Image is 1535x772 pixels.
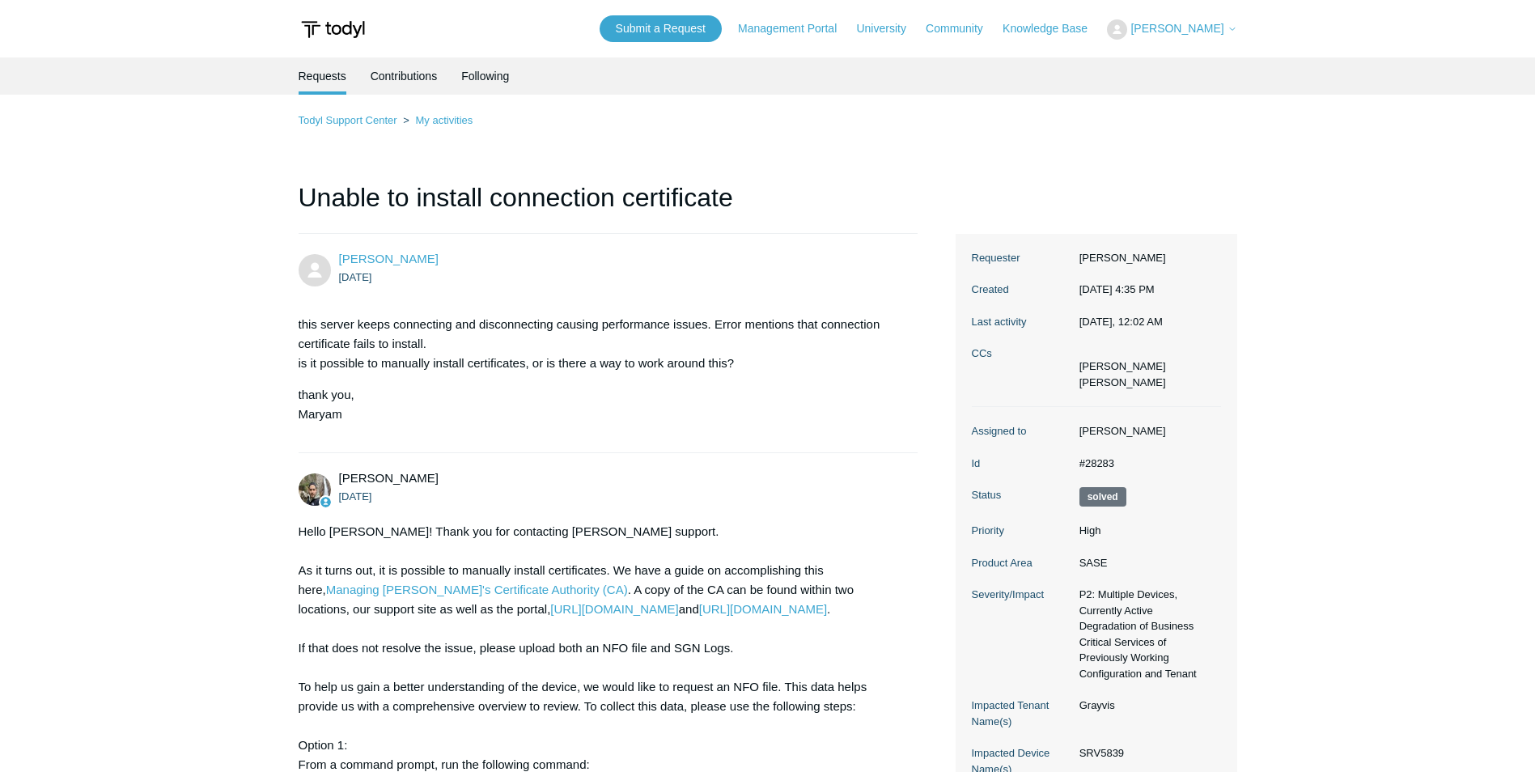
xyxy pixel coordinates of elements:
[339,252,439,265] span: Maryam Amiri
[339,490,372,503] time: 09/22/2025, 17:02
[1003,20,1104,37] a: Knowledge Base
[972,523,1071,539] dt: Priority
[972,487,1071,503] dt: Status
[972,282,1071,298] dt: Created
[339,271,372,283] time: 09/22/2025, 16:35
[1079,487,1126,507] span: This request has been solved
[339,471,439,485] span: Michael Tjader
[299,385,902,424] p: thank you, Maryam
[1071,423,1221,439] dd: [PERSON_NAME]
[972,314,1071,330] dt: Last activity
[1079,283,1155,295] time: 09/22/2025, 16:35
[1071,698,1221,714] dd: Grayvis
[699,602,827,616] a: [URL][DOMAIN_NAME]
[1071,456,1221,472] dd: #28283
[1071,745,1221,761] dd: SRV5839
[972,423,1071,439] dt: Assigned to
[1071,523,1221,539] dd: High
[972,346,1071,362] dt: CCs
[299,15,367,45] img: Todyl Support Center Help Center home page
[400,114,473,126] li: My activities
[371,57,438,95] a: Contributions
[972,698,1071,729] dt: Impacted Tenant Name(s)
[1071,250,1221,266] dd: [PERSON_NAME]
[856,20,922,37] a: University
[1079,316,1163,328] time: 10/02/2025, 00:02
[972,456,1071,472] dt: Id
[600,15,722,42] a: Submit a Request
[1071,555,1221,571] dd: SASE
[299,114,401,126] li: Todyl Support Center
[550,602,678,616] a: [URL][DOMAIN_NAME]
[1130,22,1223,35] span: [PERSON_NAME]
[972,555,1071,571] dt: Product Area
[299,178,918,234] h1: Unable to install connection certificate
[738,20,853,37] a: Management Portal
[1107,19,1236,40] button: [PERSON_NAME]
[972,587,1071,603] dt: Severity/Impact
[1079,375,1166,391] li: Maryam Amiri
[461,57,509,95] a: Following
[339,252,439,265] a: [PERSON_NAME]
[926,20,999,37] a: Community
[972,250,1071,266] dt: Requester
[299,114,397,126] a: Todyl Support Center
[299,57,346,95] li: Requests
[1071,587,1221,681] dd: P2: Multiple Devices, Currently Active Degradation of Business Critical Services of Previously Wo...
[1079,358,1166,375] li: Peter van der Linden
[326,583,628,596] a: Managing [PERSON_NAME]'s Certificate Authority (CA)
[299,315,902,373] p: this server keeps connecting and disconnecting causing performance issues. Error mentions that co...
[415,114,473,126] a: My activities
